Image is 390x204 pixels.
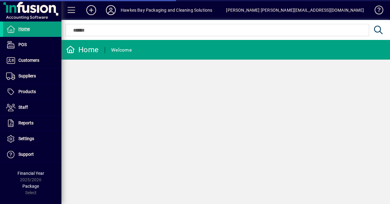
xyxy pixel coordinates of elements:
[18,58,39,63] span: Customers
[18,73,36,78] span: Suppliers
[22,184,39,189] span: Package
[3,116,61,131] a: Reports
[226,5,364,15] div: [PERSON_NAME] [PERSON_NAME][EMAIL_ADDRESS][DOMAIN_NAME]
[3,100,61,115] a: Staff
[3,53,61,68] a: Customers
[3,37,61,53] a: POS
[101,5,121,16] button: Profile
[18,152,34,157] span: Support
[121,5,213,15] div: Hawkes Bay Packaging and Cleaning Solutions
[18,26,30,31] span: Home
[3,131,61,147] a: Settings
[18,42,27,47] span: POS
[66,45,99,55] div: Home
[18,89,36,94] span: Products
[3,84,61,100] a: Products
[111,45,132,55] div: Welcome
[370,1,382,21] a: Knowledge Base
[81,5,101,16] button: Add
[3,147,61,162] a: Support
[18,136,34,141] span: Settings
[18,171,44,176] span: Financial Year
[18,120,33,125] span: Reports
[18,105,28,110] span: Staff
[3,69,61,84] a: Suppliers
